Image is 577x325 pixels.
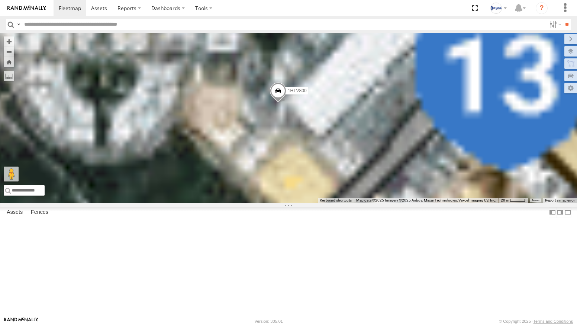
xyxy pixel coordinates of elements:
[564,83,577,93] label: Map Settings
[255,319,283,324] div: Version: 305.01
[27,207,52,218] label: Fences
[4,71,14,81] label: Measure
[499,319,573,324] div: © Copyright 2025 -
[549,207,556,218] label: Dock Summary Table to the Left
[547,19,563,30] label: Search Filter Options
[545,198,575,202] a: Report a map error
[534,319,573,324] a: Terms and Conditions
[7,6,46,11] img: rand-logo.svg
[288,89,307,94] span: 1HTV800
[356,198,496,202] span: Map data ©2025 Imagery ©2025 Airbus, Maxar Technologies, Vexcel Imaging US, Inc.
[499,198,528,203] button: Map scale: 20 m per 40 pixels
[536,2,548,14] i: ?
[16,19,22,30] label: Search Query
[4,57,14,67] button: Zoom Home
[532,199,539,202] a: Terms
[564,207,571,218] label: Hide Summary Table
[501,198,509,202] span: 20 m
[556,207,564,218] label: Dock Summary Table to the Right
[320,198,352,203] button: Keyboard shortcuts
[4,318,38,325] a: Visit our Website
[4,46,14,57] button: Zoom out
[4,167,19,181] button: Drag Pegman onto the map to open Street View
[4,36,14,46] button: Zoom in
[488,3,509,14] div: Gray Wiltshire
[3,207,26,218] label: Assets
